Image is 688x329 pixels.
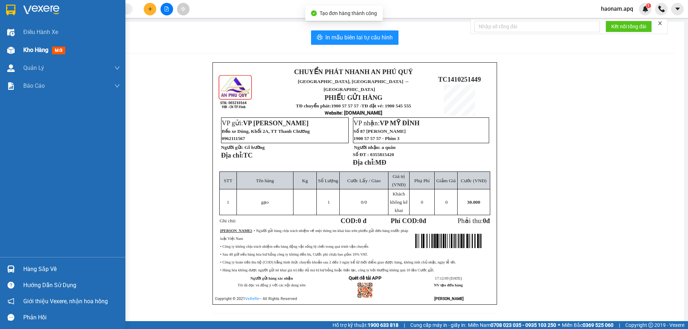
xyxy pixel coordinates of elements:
span: STT [224,178,233,183]
strong: : [DOMAIN_NAME] [325,110,382,116]
span: Giảm Giá [436,178,455,183]
strong: Người gửi: [221,145,243,150]
span: plus [148,6,153,11]
span: Miền Nam [468,321,556,329]
span: 0 [483,217,486,224]
span: Copyright © 2021 – All Rights Reserved [215,296,297,301]
img: solution-icon [7,82,15,90]
span: VP [PERSON_NAME] [243,119,309,127]
span: mới [52,47,65,54]
img: icon-new-feature [642,6,649,12]
span: Khách không kê khai [390,191,407,213]
span: 1 [227,199,229,205]
span: copyright [648,323,653,328]
input: Nhập số tổng đài [474,21,600,32]
span: Hỗ trợ kỹ thuật: [333,321,398,329]
span: GÌ hường [244,145,264,150]
strong: [PERSON_NAME] [434,296,464,301]
span: haonam.apq [595,4,639,13]
span: [GEOGRAPHIC_DATA], [GEOGRAPHIC_DATA] ↔ [GEOGRAPHIC_DATA] [298,79,409,92]
img: logo [4,39,9,74]
strong: PHIẾU GỬI HÀNG [325,94,383,101]
img: phone-icon [658,6,665,12]
span: [GEOGRAPHIC_DATA], [GEOGRAPHIC_DATA] ↔ [GEOGRAPHIC_DATA] [10,30,63,55]
span: message [8,314,14,321]
span: Miền Bắc [562,321,613,329]
img: warehouse-icon [7,47,15,54]
img: logo-vxr [6,5,15,15]
span: • Hàng hóa không được người gửi kê khai giá trị đầy đủ mà bị hư hỏng hoặc thất lạc, công ty bồi t... [220,268,434,272]
span: 0 [445,199,448,205]
span: TC [243,151,253,159]
span: 0 [421,199,423,205]
span: Giá trị (VNĐ) [392,174,406,187]
strong: Số ĐT : [353,152,369,157]
span: file-add [164,6,169,11]
span: 30.000 [467,199,481,205]
span: notification [8,298,14,305]
button: caret-down [671,3,684,15]
sup: 1 [646,3,651,8]
button: Kết nối tổng đài [606,21,652,32]
strong: Địa chỉ: [221,151,243,159]
div: Hướng dẫn sử dụng [23,280,120,291]
strong: CHUYỂN PHÁT NHANH AN PHÚ QUÝ [294,68,413,76]
span: MĐ [375,159,386,166]
span: gạo [261,199,269,205]
span: Điều hành xe [23,28,58,37]
strong: Người gửi hàng xác nhận [250,276,293,280]
span: Số Lượng [318,178,338,183]
span: Cước (VNĐ) [461,178,487,183]
span: close [658,21,663,26]
strong: Người nhận: [354,145,381,150]
span: Tên hàng [256,178,274,183]
button: file-add [161,3,173,15]
span: : • Người gửi hàng chịu trách nhiệm về mọi thông tin khai báo trên phiếu gửi đơn hàng trước pháp ... [220,229,408,241]
span: 0962111567 [222,136,245,141]
span: 17:12:09 [DATE] [435,276,462,280]
span: printer [317,34,322,41]
strong: Quét để tải APP [349,275,382,281]
span: question-circle [8,282,14,289]
span: down [114,65,120,71]
span: 1 [328,199,330,205]
span: 0 [361,199,363,205]
strong: COD: [341,217,367,224]
strong: [PERSON_NAME] [220,229,252,233]
button: printerIn mẫu biên lai tự cấu hình [311,30,398,45]
span: | [404,321,405,329]
span: 1 [647,3,650,8]
strong: 1900 633 818 [368,322,398,328]
span: Kết nối tổng đài [611,23,646,30]
img: warehouse-icon [7,265,15,273]
span: Phụ Phí [414,178,430,183]
span: VP gửi: [222,119,309,127]
span: đ [486,217,490,224]
span: Cước Lấy / Giao [347,178,381,183]
span: VP nhận: [354,119,420,127]
a: VeXeRe [245,296,259,301]
span: • Công ty hoàn tiền thu hộ (COD) bằng hình thức chuyển khoản sau 2 đến 3 ngày kể từ thời điểm gia... [220,260,456,264]
button: aim [177,3,190,15]
strong: TĐ đặt vé: 1900 545 555 [362,103,411,108]
span: Kg [302,178,308,183]
span: VP MỸ ĐÌNH [380,119,420,127]
span: TC1410251449 [438,76,481,83]
span: 0355815420 [370,152,394,157]
span: down [114,83,120,89]
span: a quân [382,145,396,150]
span: 0 đ [358,217,366,224]
span: Quản Lý [23,63,44,72]
span: Tôi đã đọc và đồng ý với các nội dung trên [238,283,306,287]
span: Bến xe Dùng, Khối 2A, TT Thanh Chương [222,129,310,134]
span: In mẫu biên lai tự cấu hình [325,33,393,42]
img: warehouse-icon [7,64,15,72]
span: Tạo đơn hàng thành công [320,10,377,16]
img: logo [218,74,253,110]
button: plus [144,3,156,15]
span: Ghi chú: [220,218,236,223]
strong: NV tạo đơn hàng [434,283,463,287]
span: 1900 57 57 57 - Phím 3 [354,136,400,141]
div: Phản hồi [23,312,120,323]
strong: Phí COD: đ [391,217,426,224]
